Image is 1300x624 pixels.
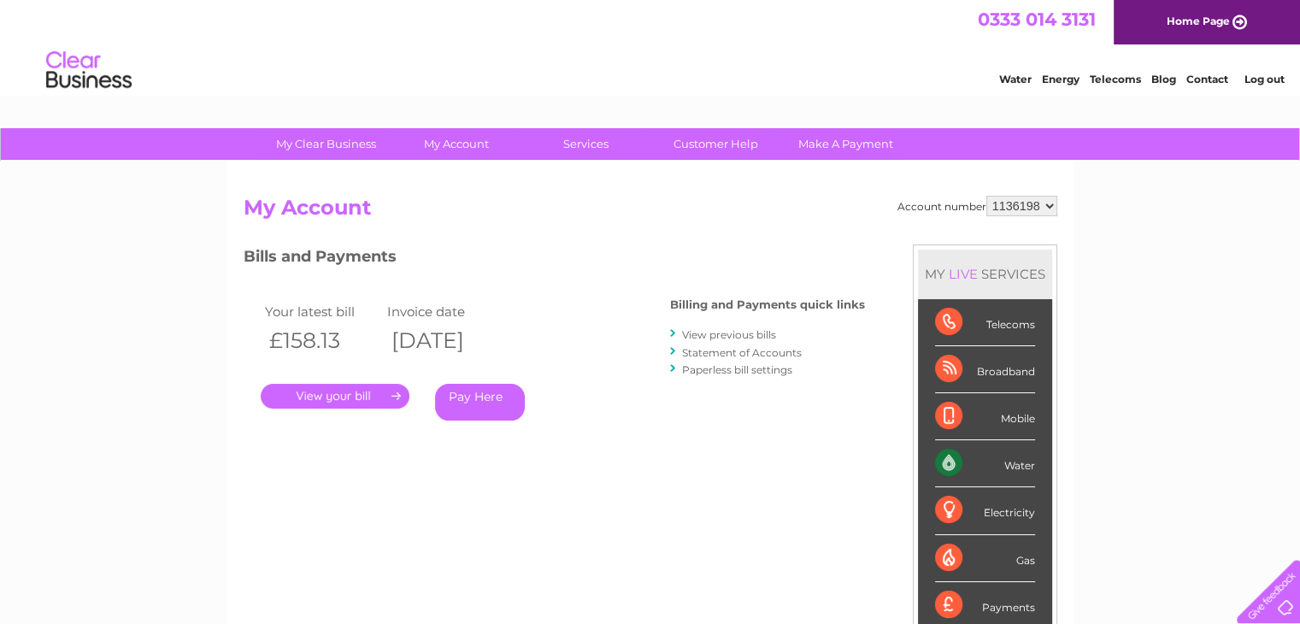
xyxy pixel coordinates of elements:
[670,298,865,311] h4: Billing and Payments quick links
[244,244,865,274] h3: Bills and Payments
[515,128,656,160] a: Services
[775,128,916,160] a: Make A Payment
[897,196,1057,216] div: Account number
[1090,73,1141,85] a: Telecoms
[45,44,132,97] img: logo.png
[244,196,1057,228] h2: My Account
[999,73,1032,85] a: Water
[1186,73,1228,85] a: Contact
[935,393,1035,440] div: Mobile
[918,250,1052,298] div: MY SERVICES
[247,9,1055,83] div: Clear Business is a trading name of Verastar Limited (registered in [GEOGRAPHIC_DATA] No. 3667643...
[383,300,506,323] td: Invoice date
[935,346,1035,393] div: Broadband
[1151,73,1176,85] a: Blog
[1042,73,1079,85] a: Energy
[385,128,526,160] a: My Account
[261,384,409,409] a: .
[935,299,1035,346] div: Telecoms
[435,384,525,421] a: Pay Here
[945,266,981,282] div: LIVE
[935,487,1035,534] div: Electricity
[682,328,776,341] a: View previous bills
[682,346,802,359] a: Statement of Accounts
[935,535,1035,582] div: Gas
[256,128,397,160] a: My Clear Business
[1244,73,1284,85] a: Log out
[645,128,786,160] a: Customer Help
[978,9,1096,30] a: 0333 014 3131
[682,363,792,376] a: Paperless bill settings
[261,300,384,323] td: Your latest bill
[383,323,506,358] th: [DATE]
[261,323,384,358] th: £158.13
[935,440,1035,487] div: Water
